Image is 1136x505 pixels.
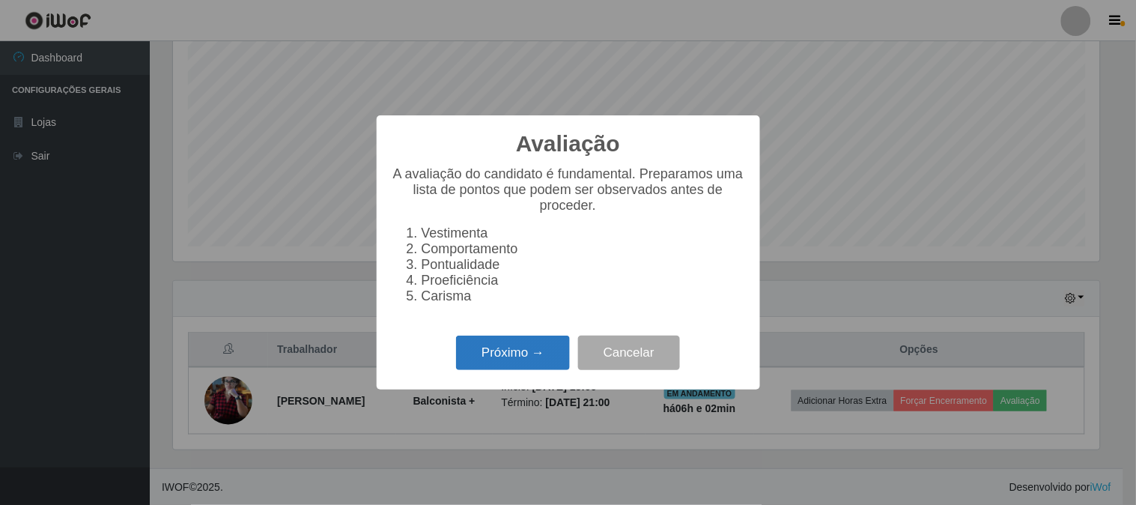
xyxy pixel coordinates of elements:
[422,288,745,304] li: Carisma
[456,336,570,371] button: Próximo →
[422,257,745,273] li: Pontualidade
[422,226,745,241] li: Vestimenta
[578,336,680,371] button: Cancelar
[392,166,745,214] p: A avaliação do candidato é fundamental. Preparamos uma lista de pontos que podem ser observados a...
[516,130,620,157] h2: Avaliação
[422,273,745,288] li: Proeficiência
[422,241,745,257] li: Comportamento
